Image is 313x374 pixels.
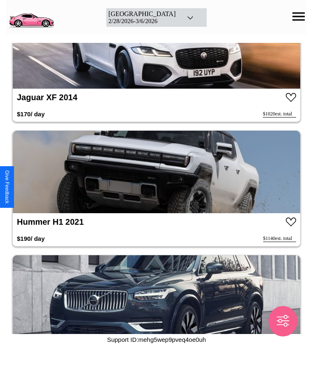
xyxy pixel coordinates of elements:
[6,4,56,29] img: logo
[17,217,84,226] a: Hummer H1 2021
[4,170,10,204] div: Give Feedback
[263,111,296,118] div: $ 1020 est. total
[17,106,45,122] h3: $ 170 / day
[108,18,175,25] div: 2 / 28 / 2026 - 3 / 6 / 2026
[17,231,45,246] h3: $ 190 / day
[108,10,175,18] div: [GEOGRAPHIC_DATA]
[17,93,77,102] a: Jaguar XF 2014
[263,235,296,242] div: $ 1140 est. total
[107,334,206,345] p: Support ID: mehg5wep9pveq4oe0uh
